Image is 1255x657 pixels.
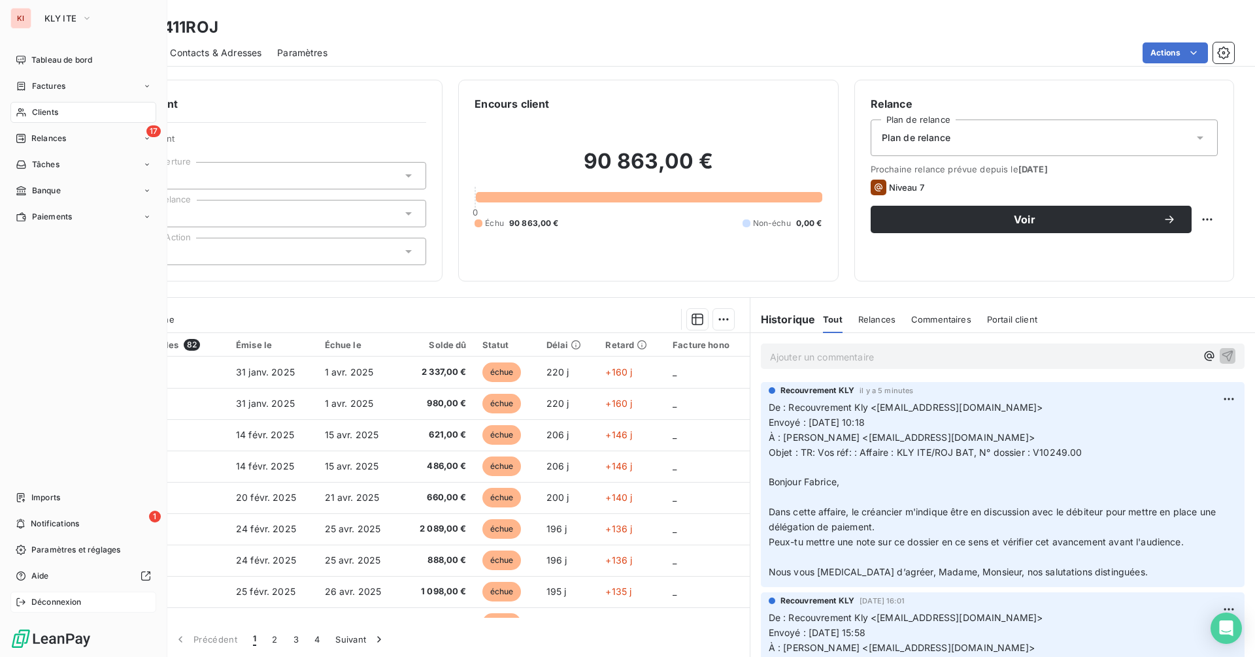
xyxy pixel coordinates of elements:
span: 621,00 € [409,428,467,441]
span: 976,00 € [409,617,467,630]
div: Solde dû [409,340,467,350]
span: Non-échu [753,217,791,229]
span: 20 févr. 2025 [236,492,296,503]
span: 17 [146,125,161,137]
span: Paiements [32,211,72,223]
span: échue [482,613,522,633]
div: Retard [605,340,657,350]
span: 660,00 € [409,491,467,504]
button: 2 [264,626,285,653]
button: 1 [245,626,264,653]
span: 25 avr. 2025 [325,523,381,534]
span: Échu [485,217,504,229]
span: 15 avr. 2025 [325,460,379,472]
span: 196 j [546,554,567,566]
span: 1 098,00 € [409,585,467,598]
span: Bonjour Fabrice, [769,476,839,487]
span: Notifications [31,518,79,530]
span: 1 [149,511,161,522]
span: 14 févr. 2025 [236,429,294,440]
span: Contacts & Adresses [170,46,261,59]
span: _ [673,586,677,597]
span: 206 j [546,429,569,440]
span: Objet : TR: Vos réf: : Affaire : KLY ITE/ROJ BAT, N° dossier : V10249.00 [769,447,1082,458]
span: 90 863,00 € [509,217,559,229]
span: échue [482,457,522,476]
span: Aide [31,570,49,582]
div: Facture hono [673,340,742,350]
span: _ [673,460,677,472]
span: _ [673,429,677,440]
span: Peux-tu mettre une note sur ce dossier en ce sens et vérifier cet avancement avant l'audience. [769,536,1184,547]
span: 2 337,00 € [409,366,467,379]
span: Propriétés Client [105,133,426,152]
h6: Encours client [475,96,549,112]
span: _ [673,492,677,503]
span: échue [482,582,522,601]
span: 25 févr. 2025 [236,586,295,597]
h6: Relance [871,96,1218,112]
button: Voir [871,206,1192,233]
span: 888,00 € [409,554,467,567]
span: Commentaires [911,314,971,325]
span: À : [PERSON_NAME] <[EMAIL_ADDRESS][DOMAIN_NAME]> [769,642,1035,653]
span: 206 j [546,460,569,472]
span: 1 avr. 2025 [325,398,374,409]
span: Tout [823,314,843,325]
h2: 90 863,00 € [475,148,822,187]
span: _ [673,554,677,566]
span: +146 j [605,429,632,440]
span: _ [673,398,677,409]
span: Prochaine relance prévue depuis le [871,164,1218,174]
h6: Informations client [79,96,426,112]
div: Émise le [236,340,309,350]
div: Open Intercom Messenger [1211,613,1242,644]
span: Imports [31,492,60,504]
span: 196 j [546,523,567,534]
span: 200 j [546,492,569,503]
span: 31 janv. 2025 [236,398,295,409]
span: Factures [32,80,65,92]
span: 26 avr. 2025 [325,617,382,628]
span: Tâches [32,159,59,170]
h6: Historique [750,312,816,327]
span: Relances [858,314,895,325]
span: échue [482,519,522,539]
span: 82 [184,339,200,351]
span: Nous vous [MEDICAL_DATA] d’agréer, Madame, Monsieur, nos salutations distinguées. [769,566,1148,577]
span: 1 [253,633,256,646]
span: 0 [473,207,478,217]
span: Envoyé : [DATE] 15:58 [769,627,865,638]
span: 980,00 € [409,397,467,410]
span: 15 avr. 2025 [325,429,379,440]
button: 4 [307,626,327,653]
span: échue [482,488,522,507]
span: À : [PERSON_NAME] <[EMAIL_ADDRESS][DOMAIN_NAME]> [769,432,1035,443]
span: 0,00 € [796,217,822,229]
button: Suivant [327,626,393,653]
span: 486,00 € [409,460,467,473]
span: 31 janv. 2025 [236,366,295,377]
span: _ [673,523,677,534]
span: De : Recouvrement Kly <[EMAIL_ADDRESS][DOMAIN_NAME]> [769,402,1043,413]
span: +160 j [605,398,632,409]
span: _ [673,366,677,377]
span: Recouvrement KLY [780,385,854,396]
span: 26 avr. 2025 [325,586,382,597]
span: Paramètres et réglages [31,544,120,556]
span: Plan de relance [882,131,950,144]
button: 3 [286,626,307,653]
span: Relances [31,133,66,144]
a: Aide [10,566,156,586]
span: 25 avr. 2025 [325,554,381,566]
span: échue [482,551,522,570]
span: Recouvrement KLY [780,595,854,607]
span: 21 avr. 2025 [325,492,380,503]
div: Délai [546,340,590,350]
span: 195 j [546,617,567,628]
span: 25 févr. 2025 [236,617,295,628]
span: 24 févr. 2025 [236,523,296,534]
span: Paramètres [277,46,327,59]
span: +136 j [605,554,632,566]
span: Tableau de bord [31,54,92,66]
